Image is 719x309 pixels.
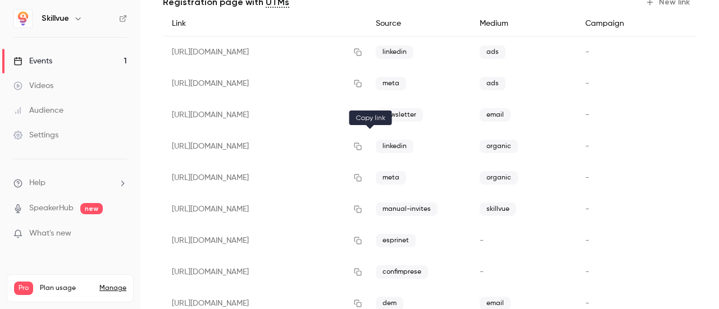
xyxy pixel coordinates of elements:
div: Dominio [59,66,86,73]
div: [URL][DOMAIN_NAME] [163,36,367,68]
div: [URL][DOMAIN_NAME] [163,99,367,131]
img: logo_orange.svg [18,18,27,27]
span: - [585,111,589,119]
span: - [585,142,589,150]
h6: Skillvue [42,13,69,24]
span: - [585,268,589,276]
div: Settings [13,130,58,141]
img: website_grey.svg [18,29,27,38]
div: Link [163,11,367,36]
span: skillvue [480,202,516,216]
span: Help [29,177,45,189]
img: tab_keywords_by_traffic_grey.svg [113,65,122,74]
div: Audience [13,105,63,116]
span: - [585,80,589,87]
img: tab_domain_overview_orange.svg [47,65,56,74]
span: new [80,203,103,214]
div: [URL][DOMAIN_NAME] [163,225,367,256]
a: SpeakerHub [29,202,74,214]
div: [URL][DOMAIN_NAME] [163,131,367,162]
img: Skillvue [14,10,32,27]
div: Medium [471,11,576,36]
span: - [585,174,589,182]
span: What's new [29,228,71,239]
div: Videos [13,80,53,91]
li: help-dropdown-opener [13,177,127,189]
span: confimprese [376,265,428,279]
span: manual-invites [376,202,438,216]
span: - [585,48,589,56]
div: [URL][DOMAIN_NAME] [163,162,367,193]
div: Keyword (traffico) [125,66,186,73]
span: meta [376,77,406,90]
div: v 4.0.25 [31,18,55,27]
div: [URL][DOMAIN_NAME] [163,68,367,99]
span: meta [376,171,406,185]
span: linkedin [376,45,413,59]
span: organic [480,140,518,153]
span: ads [480,45,506,59]
span: Pro [14,282,33,295]
div: [PERSON_NAME]: [DOMAIN_NAME] [29,29,161,38]
span: linkedin [376,140,413,153]
span: - [480,237,484,245]
a: Manage [99,284,126,293]
span: email [480,108,511,122]
span: Plan usage [40,284,93,293]
span: esprinet [376,234,416,247]
div: [URL][DOMAIN_NAME] [163,193,367,225]
span: ads [480,77,506,90]
div: Campaign [576,11,650,36]
div: Source [367,11,470,36]
span: newsletter [376,108,423,122]
span: - [585,205,589,213]
div: [URL][DOMAIN_NAME] [163,256,367,288]
div: Events [13,56,52,67]
span: organic [480,171,518,185]
span: - [480,268,484,276]
span: - [585,299,589,307]
span: - [585,237,589,245]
